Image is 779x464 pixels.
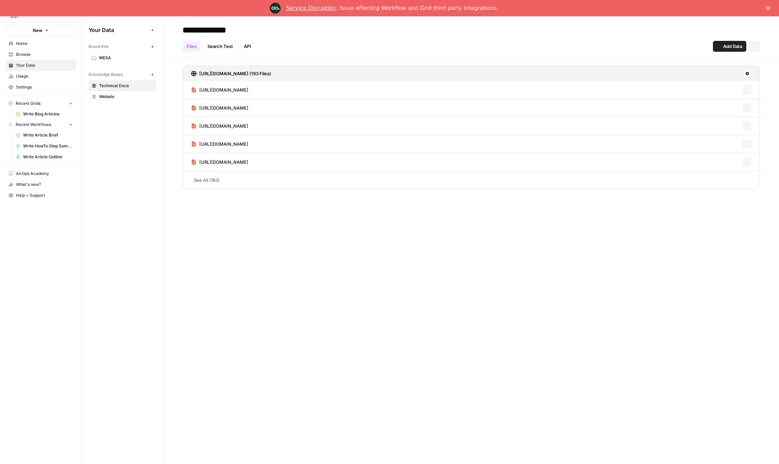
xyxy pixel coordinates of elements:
[23,154,73,160] span: Write Article Outline
[199,105,248,111] span: [URL][DOMAIN_NAME]
[199,123,248,129] span: [URL][DOMAIN_NAME]
[713,41,746,52] button: Add Data
[183,171,760,189] a: See All (193)
[13,151,76,162] a: Write Article Outline
[5,190,76,201] button: Help + Support
[16,171,73,177] span: AirOps Academy
[16,100,41,107] span: Recent Grids
[6,179,76,190] div: What's new?
[191,66,271,81] a: [URL][DOMAIN_NAME] (193 Files)
[16,41,73,47] span: Home
[33,27,43,34] span: New
[89,71,123,78] span: Knowledge Bases
[199,70,271,77] h3: [URL][DOMAIN_NAME] (193 Files)
[5,168,76,179] a: AirOps Academy
[99,83,153,89] span: Technical Docs
[5,98,76,109] button: Recent Grids
[16,62,73,68] span: Your Data
[5,60,76,71] a: Your Data
[199,86,248,93] span: [URL][DOMAIN_NAME]
[89,44,108,50] span: Brand Kits
[5,49,76,60] a: Browse
[270,3,281,14] img: Profile image for Engineering
[13,141,76,151] a: Write HowTo Step Summaries
[183,41,201,52] a: Files
[16,51,73,58] span: Browse
[99,55,153,61] span: MESA
[23,143,73,149] span: Write HowTo Step Summaries
[286,5,498,12] div: : Issue affecting Workflow and Grid third party integrations.
[89,52,156,63] a: MESA
[16,122,51,128] span: Recent Workflows
[191,153,248,171] a: [URL][DOMAIN_NAME]
[23,132,73,138] span: Write Article Brief
[5,119,76,130] button: Recent Workflows
[199,141,248,147] span: [URL][DOMAIN_NAME]
[286,5,336,11] a: Service Disruption
[99,94,153,100] span: Website
[240,41,255,52] a: API
[16,192,73,198] span: Help + Support
[191,81,248,99] a: [URL][DOMAIN_NAME]
[199,159,248,165] span: [URL][DOMAIN_NAME]
[13,130,76,141] a: Write Article Brief
[5,179,76,190] button: What's new?
[203,41,237,52] a: Search Test
[89,91,156,102] a: Website
[723,43,742,50] span: Add Data
[5,25,76,35] button: New
[191,117,248,135] a: [URL][DOMAIN_NAME]
[5,82,76,93] a: Settings
[5,71,76,82] a: Usage
[89,26,148,34] span: Your Data
[191,135,248,153] a: [URL][DOMAIN_NAME]
[89,80,156,91] a: Technical Docs
[191,99,248,117] a: [URL][DOMAIN_NAME]
[23,111,73,117] span: Write Blog Articles
[13,109,76,119] a: Write Blog Articles
[16,73,73,79] span: Usage
[16,84,73,90] span: Settings
[766,6,773,10] div: Close
[5,38,76,49] a: Home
